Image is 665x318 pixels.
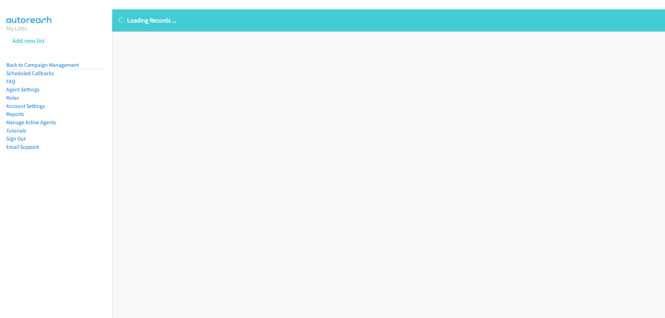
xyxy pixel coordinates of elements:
a: FAQ [6,78,15,85]
a: Sign Out [6,135,26,142]
a: Scheduled Callbacks [6,70,54,76]
a: Back to Campaign Management [6,62,79,68]
a: Manage Active Agents [6,119,56,126]
a: Add new list [12,37,45,45]
p: Loading Records ... [118,16,659,25]
a: My Lists [6,24,27,32]
a: Tutorials [6,127,26,134]
a: Roles [6,94,19,101]
a: Reports [6,111,24,117]
a: Agent Settings [6,86,39,93]
a: Account Settings [6,103,45,109]
a: Email Support [6,144,39,150]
